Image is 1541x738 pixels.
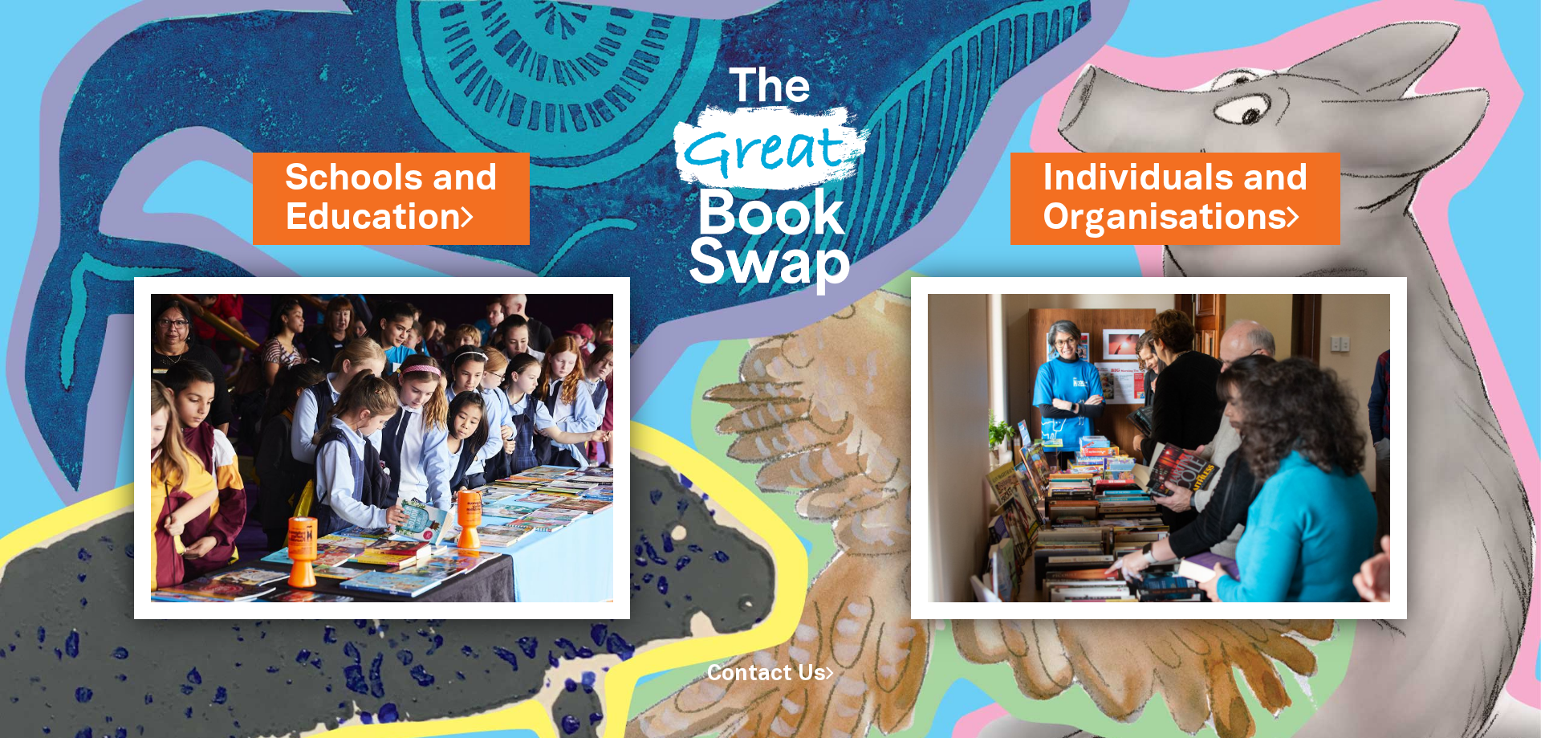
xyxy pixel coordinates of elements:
a: Contact Us [707,664,834,684]
a: Individuals andOrganisations [1043,153,1308,243]
img: Great Bookswap logo [654,19,887,328]
img: Individuals and Organisations [911,277,1407,619]
a: Schools andEducation [285,153,498,243]
img: Schools and Education [134,277,630,619]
